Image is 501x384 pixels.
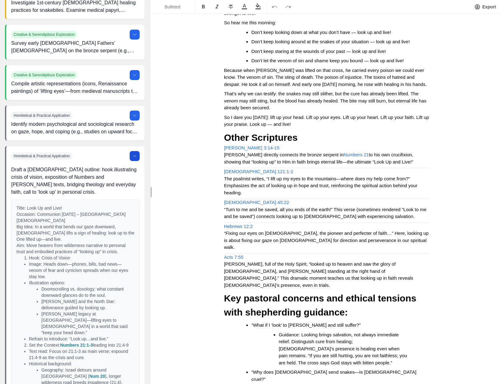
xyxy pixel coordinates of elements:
[29,261,134,280] li: Image: Heads down—phones, bills, bad news—venom of fear and cynicism spreads when our eyes stay low.
[279,332,408,365] span: Guidance: Looking brings salvation, not always immediate relief. Distinguish cure from healing; [...
[224,152,343,157] span: [PERSON_NAME] directly connects the bronze serpent in
[224,207,428,219] span: “Turn to me and be saved, all you ends of the earth!” This verse (sometimes rendered “Look to me ...
[224,68,427,87] span: Because when [PERSON_NAME] was lifted on that cross, he carried every poison we could ever know. ...
[29,342,134,348] li: Set the Context: leading into 21:4-9
[224,176,419,195] span: The psalmist writes, “I lift up my eyes to the mountains—where does my help come from?” Emphasize...
[11,31,77,38] span: Creative & Serendipitous Exploration
[11,40,140,55] p: Survey early [DEMOGRAPHIC_DATA] Fathers’ [DEMOGRAPHIC_DATA] on the bronze serpent (e.g., [PERSON_...
[153,1,194,12] button: Formatting Options
[29,348,134,361] li: Text read: Focus on 21:1-3 as main verse; expound 21:4-9 as the crisis and cure.
[60,343,93,348] a: Numbers 21:1-3
[343,152,369,157] a: Numbers 21
[251,39,410,44] span: Don’t keep looking around at the snakes of your situation — look up and live!
[224,145,279,150] a: [PERSON_NAME] 3:14-15
[224,20,276,25] span: So hear me this morning:
[197,1,210,12] button: Format Bold
[16,205,134,255] p: Title: Look Up and Live! Occasion: Communion [DATE] – [GEOGRAPHIC_DATA][DEMOGRAPHIC_DATA] Big Ide...
[41,311,134,336] li: [PERSON_NAME] legacy at [GEOGRAPHIC_DATA]—lifting eyes to [DEMOGRAPHIC_DATA] in a world that said...
[224,1,238,12] button: Format Strikethrough
[224,169,293,174] a: [DEMOGRAPHIC_DATA] 121:1-2
[41,298,134,311] li: [PERSON_NAME] and the North Star: deliverance guided by looking up.
[224,132,298,143] span: Other Scriptures
[210,1,224,12] button: Format Italics
[11,166,140,196] p: Draft a [DEMOGRAPHIC_DATA] outline: hook illustrating crisis of vision, exposition of Numbers and...
[224,230,430,250] span: “Fixing our eyes on [DEMOGRAPHIC_DATA], the pioneer and perfecter of faith…” Here, looking up is ...
[251,58,404,63] span: Don’t let the venom of sin and shame keep you bound — look up and live!
[89,374,105,379] a: Num 20
[224,254,244,260] a: Acts 7:55
[165,4,186,10] span: Bulleted List
[224,152,415,164] span: to his own crucifixion, showing that “looking up” to Him in faith brings eternal life—the ultimat...
[224,261,415,288] span: [PERSON_NAME], full of the Holy Spirit, “looked up to heaven and saw the glory of [DEMOGRAPHIC_DA...
[29,336,134,342] li: Refrain to introduce: “Look up…and live.”
[251,49,386,54] span: Don’t keep staring at the wounds of your past — look up and live!
[251,30,391,35] span: Don’t keep looking down at what you don’t have — look up and live!
[11,121,140,135] p: Identify modern psychological and sociological research on gaze, hope, and coping (e.g., studies ...
[29,280,134,336] li: Illustration options:
[251,322,361,328] span: “What if I ‘look’ to [PERSON_NAME] and still suffer?”
[224,224,253,229] a: Hebrews 12:2
[224,115,430,127] span: So I dare you [DATE]: lift up your head. Lift up your eyes. Lift up your heart. Lift up your fait...
[11,71,77,79] span: Creative & Serendipitous Exploration
[41,286,134,298] li: Doomscrolling vs. doxology: what constant downward glances do to the soul.
[11,152,72,160] span: Homiletical & Practical Application
[29,255,134,261] li: Hook: Crisis of Vision
[11,112,72,119] span: Homiletical & Practical Application
[251,369,418,382] span: “Why does [DEMOGRAPHIC_DATA] send snakes—Is [DEMOGRAPHIC_DATA] cruel?”
[224,200,289,205] a: [DEMOGRAPHIC_DATA] 45:22
[471,1,500,12] button: Export
[11,80,140,95] p: Compile artistic representations (icons, Renaissance paintings) of ‘lifting eyes’—from medieval m...
[224,91,428,110] span: That’s why we can testify: the snakes may still slither, but the cure has already been lifted. Th...
[224,293,419,317] span: Key pastoral concerns and ethical tensions with shepherding guidance:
